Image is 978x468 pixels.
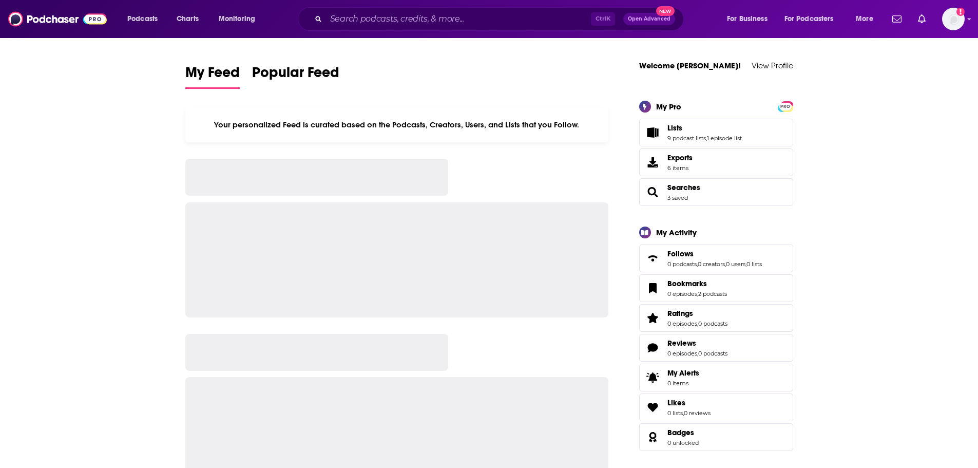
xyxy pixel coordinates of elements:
a: Podchaser - Follow, Share and Rate Podcasts [8,9,107,29]
span: Exports [643,155,663,170]
a: Bookmarks [643,281,663,295]
input: Search podcasts, credits, & more... [326,11,591,27]
span: For Podcasters [784,12,834,26]
div: Your personalized Feed is curated based on the Podcasts, Creators, Users, and Lists that you Follow. [185,107,609,142]
span: Ratings [639,304,793,332]
button: open menu [849,11,886,27]
a: 0 lists [667,409,683,417]
a: Charts [170,11,205,27]
span: Reviews [639,334,793,362]
span: Popular Feed [252,64,339,87]
span: Podcasts [127,12,158,26]
span: 0 items [667,380,699,387]
a: 0 lists [746,260,762,268]
a: Popular Feed [252,64,339,89]
span: , [725,260,726,268]
span: , [745,260,746,268]
button: open menu [720,11,780,27]
span: , [697,260,698,268]
button: Show profile menu [942,8,965,30]
a: Reviews [643,341,663,355]
span: 6 items [667,164,693,172]
span: , [697,350,698,357]
span: Follows [639,245,793,272]
a: 0 podcasts [698,320,727,327]
a: Follows [667,249,762,258]
span: Likes [667,398,685,407]
div: Search podcasts, credits, & more... [308,7,694,31]
a: 0 episodes [667,320,697,327]
span: Bookmarks [667,279,707,288]
span: Logged in as gabrielle.gantz [942,8,965,30]
button: Open AdvancedNew [623,13,675,25]
a: Badges [643,430,663,444]
span: Exports [667,153,693,162]
span: PRO [779,103,792,110]
span: , [697,290,698,297]
span: More [856,12,873,26]
a: Badges [667,428,699,437]
a: Lists [643,125,663,140]
a: My Alerts [639,364,793,391]
a: 0 podcasts [698,350,727,357]
a: 9 podcast lists [667,135,706,142]
span: Lists [639,119,793,146]
a: 0 unlocked [667,439,699,446]
span: Badges [639,423,793,451]
a: Reviews [667,339,727,348]
span: Charts [177,12,199,26]
span: Lists [667,123,682,133]
span: Follows [667,249,694,258]
a: 3 saved [667,194,688,201]
a: Exports [639,148,793,176]
span: , [706,135,707,142]
span: Open Advanced [628,16,670,22]
span: Ratings [667,309,693,318]
span: Searches [639,178,793,206]
span: Monitoring [219,12,255,26]
span: Ctrl K [591,12,615,26]
span: My Alerts [667,368,699,378]
span: , [697,320,698,327]
a: Likes [643,400,663,415]
a: View Profile [752,61,793,70]
a: Ratings [667,309,727,318]
a: 0 users [726,260,745,268]
span: Bookmarks [639,274,793,302]
a: Follows [643,251,663,266]
a: Ratings [643,311,663,325]
span: My Alerts [643,370,663,385]
button: open menu [778,11,849,27]
a: 0 reviews [684,409,711,417]
a: 0 episodes [667,350,697,357]
button: open menu [212,11,269,27]
svg: Add a profile image [956,8,965,16]
span: My Feed [185,64,240,87]
span: For Business [727,12,768,26]
div: My Activity [656,228,697,237]
a: My Feed [185,64,240,89]
span: Reviews [667,339,696,348]
a: Lists [667,123,742,133]
a: Searches [643,185,663,199]
a: Welcome [PERSON_NAME]! [639,61,741,70]
a: Likes [667,398,711,407]
a: 1 episode list [707,135,742,142]
a: PRO [779,102,792,109]
a: 2 podcasts [698,290,727,297]
button: open menu [120,11,171,27]
span: Likes [639,394,793,421]
div: My Pro [656,102,681,111]
span: , [683,409,684,417]
a: Searches [667,183,700,192]
a: Bookmarks [667,279,727,288]
img: User Profile [942,8,965,30]
a: 0 episodes [667,290,697,297]
span: New [656,6,675,16]
span: Badges [667,428,694,437]
a: Show notifications dropdown [914,10,930,28]
a: 0 podcasts [667,260,697,268]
